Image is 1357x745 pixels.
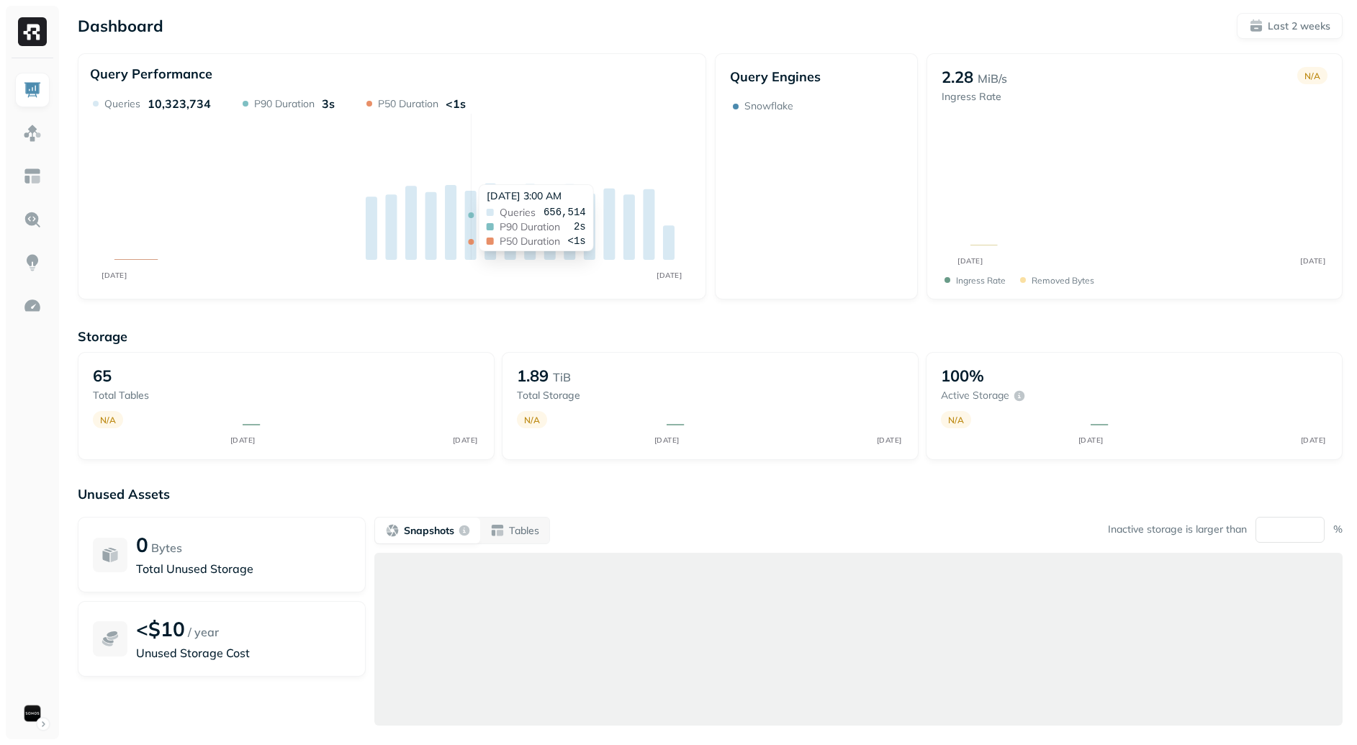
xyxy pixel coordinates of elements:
[958,256,983,265] tspan: [DATE]
[517,366,549,386] p: 1.89
[1237,13,1343,39] button: Last 2 weeks
[404,524,454,538] p: Snapshots
[23,81,42,99] img: Dashboard
[487,189,586,203] div: [DATE] 3:00 AM
[574,222,586,232] span: 2s
[1032,275,1094,286] p: Removed bytes
[104,97,140,111] p: Queries
[378,97,438,111] p: P50 Duration
[90,66,212,82] p: Query Performance
[1304,71,1320,81] p: N/A
[567,236,585,246] span: <1s
[93,389,228,402] p: Total tables
[524,415,540,425] p: N/A
[1108,523,1247,536] p: Inactive storage is larger than
[956,275,1006,286] p: Ingress Rate
[151,539,182,556] p: Bytes
[23,297,42,315] img: Optimization
[544,207,586,217] span: 656,514
[23,210,42,229] img: Query Explorer
[18,17,47,46] img: Ryft
[1333,523,1343,536] p: %
[102,271,127,279] tspan: [DATE]
[654,435,679,445] tspan: [DATE]
[23,124,42,143] img: Assets
[941,366,984,386] p: 100%
[23,253,42,272] img: Insights
[78,486,1343,502] p: Unused Assets
[500,207,536,217] span: Queries
[1078,435,1103,445] tspan: [DATE]
[78,328,1343,345] p: Storage
[500,236,560,246] span: P50 Duration
[452,435,477,445] tspan: [DATE]
[188,623,219,641] p: / year
[93,366,112,386] p: 65
[978,70,1007,87] p: MiB/s
[230,435,255,445] tspan: [DATE]
[517,389,652,402] p: Total storage
[1268,19,1330,33] p: Last 2 weeks
[254,97,315,111] p: P90 Duration
[23,167,42,186] img: Asset Explorer
[730,68,903,85] p: Query Engines
[876,435,901,445] tspan: [DATE]
[500,222,560,232] span: P90 Duration
[948,415,964,425] p: N/A
[22,703,42,723] img: Sonos
[941,389,1009,402] p: Active storage
[78,16,163,36] p: Dashboard
[100,415,116,425] p: N/A
[744,99,793,113] p: Snowflake
[509,524,539,538] p: Tables
[657,271,682,279] tspan: [DATE]
[942,90,1007,104] p: Ingress Rate
[136,532,148,557] p: 0
[942,67,973,87] p: 2.28
[136,644,351,662] p: Unused Storage Cost
[1300,435,1325,445] tspan: [DATE]
[322,96,335,111] p: 3s
[136,560,351,577] p: Total Unused Storage
[148,96,211,111] p: 10,323,734
[446,96,466,111] p: <1s
[553,369,571,386] p: TiB
[1301,256,1326,265] tspan: [DATE]
[136,616,185,641] p: <$10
